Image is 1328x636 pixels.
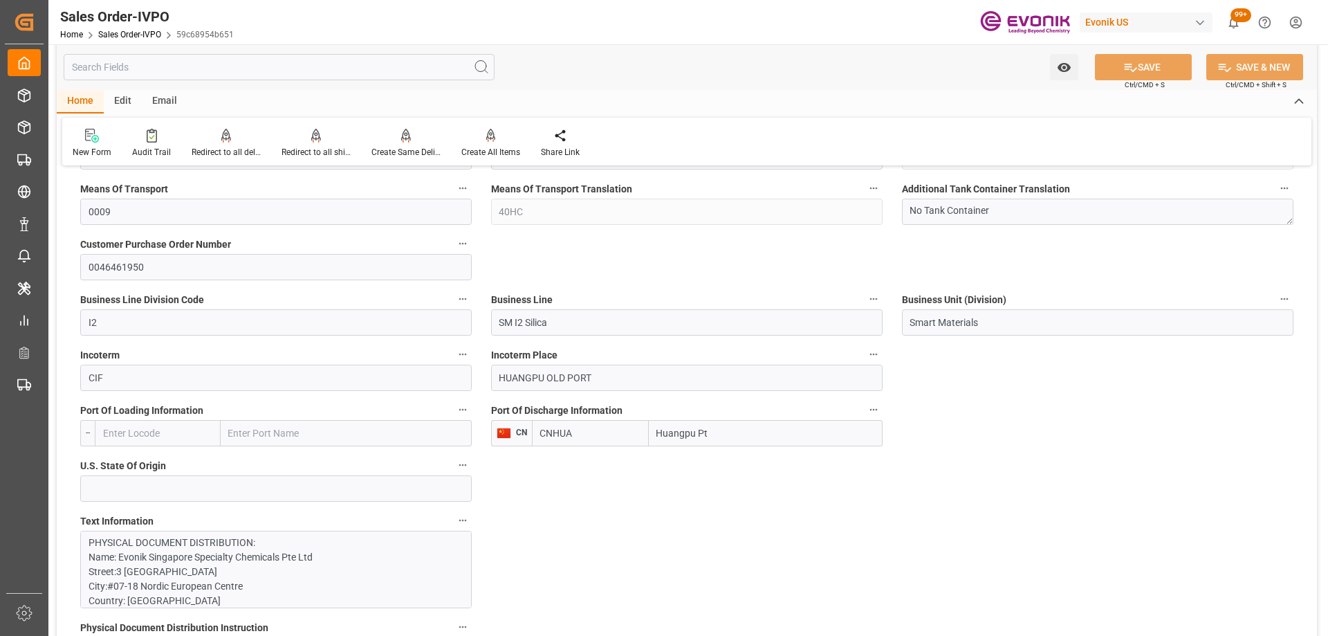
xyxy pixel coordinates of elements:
[282,146,351,158] div: Redirect to all shipments
[1206,54,1303,80] button: SAVE & NEW
[1226,80,1286,90] span: Ctrl/CMD + Shift + S
[1080,9,1218,35] button: Evonik US
[454,179,472,197] button: Means Of Transport
[980,10,1070,35] img: Evonik-brand-mark-Deep-Purple-RGB.jpeg_1700498283.jpeg
[1125,80,1165,90] span: Ctrl/CMD + S
[57,90,104,113] div: Home
[60,30,83,39] a: Home
[491,293,553,307] span: Business Line
[454,345,472,363] button: Incoterm
[511,428,527,437] span: CN
[491,182,632,197] span: Means Of Transport Translation
[104,90,142,113] div: Edit
[532,420,649,446] input: Enter Locode
[80,403,203,418] span: Port Of Loading Information
[95,420,221,446] input: Enter Locode
[80,621,268,635] span: Physical Document Distribution Instruction
[865,345,883,363] button: Incoterm Place
[132,146,171,158] div: Audit Trail
[1095,54,1192,80] button: SAVE
[454,235,472,253] button: Customer Purchase Order Number
[902,293,1006,307] span: Business Unit (Division)
[142,90,187,113] div: Email
[80,237,231,252] span: Customer Purchase Order Number
[80,514,154,529] span: Text Information
[1275,179,1293,197] button: Additional Tank Container Translation
[80,420,95,446] div: --
[1080,12,1212,33] div: Evonik US
[454,290,472,308] button: Business Line Division Code
[541,146,580,158] div: Share Link
[80,459,166,473] span: U.S. State Of Origin
[454,511,472,529] button: Text Information
[80,182,168,197] span: Means Of Transport
[491,348,557,363] span: Incoterm Place
[98,30,161,39] a: Sales Order-IVPO
[865,290,883,308] button: Business Line
[80,348,120,363] span: Incoterm
[649,420,883,446] input: Enter Port Name
[221,420,472,446] input: Enter Port Name
[865,401,883,419] button: Port Of Discharge Information
[454,401,472,419] button: Port Of Loading Information
[60,6,234,27] div: Sales Order-IVPO
[1050,54,1078,80] button: open menu
[461,146,520,158] div: Create All Items
[80,293,204,307] span: Business Line Division Code
[491,403,622,418] span: Port Of Discharge Information
[1230,8,1251,22] span: 99+
[64,54,495,80] input: Search Fields
[497,428,511,439] img: country
[454,618,472,636] button: Physical Document Distribution Instruction
[1218,7,1249,38] button: show 100 new notifications
[902,182,1070,197] span: Additional Tank Container Translation
[192,146,261,158] div: Redirect to all deliveries
[902,199,1293,225] textarea: No Tank Container
[371,146,441,158] div: Create Same Delivery Date
[454,456,472,474] button: U.S. State Of Origin
[1275,290,1293,308] button: Business Unit (Division)
[865,179,883,197] button: Means Of Transport Translation
[1249,7,1280,38] button: Help Center
[73,146,111,158] div: New Form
